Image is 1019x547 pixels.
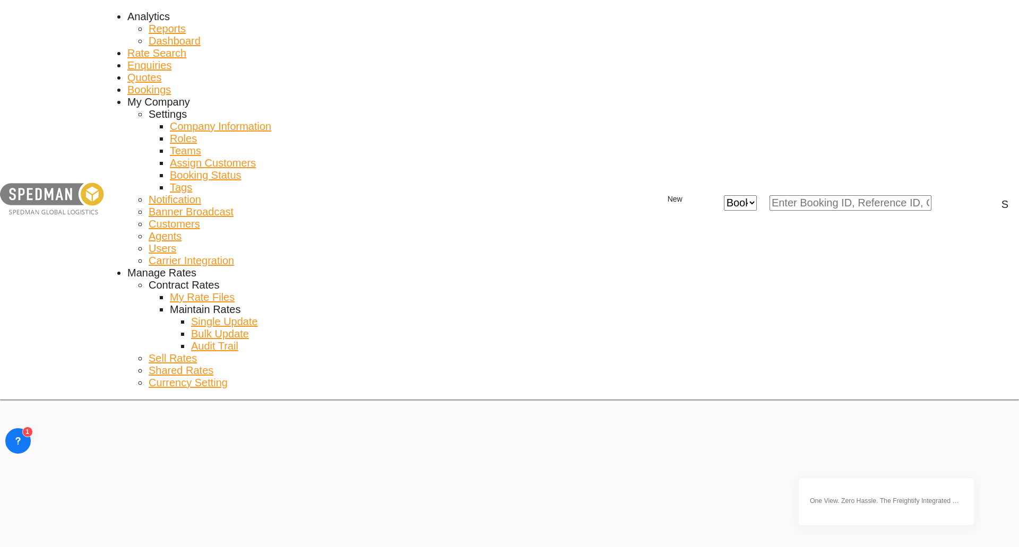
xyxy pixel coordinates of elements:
[149,194,201,205] span: Notification
[944,196,957,209] div: icon-magnify
[757,196,770,209] md-icon: icon-chevron-down
[127,47,186,59] a: Rate Search
[191,328,249,340] a: Bulk Update
[127,59,171,71] span: Enquiries
[170,120,271,133] a: Company Information
[1001,198,1008,211] div: S
[127,84,171,96] a: Bookings
[149,194,201,206] a: Notification
[650,189,701,211] button: icon-plus 400-fgNewicon-chevron-down
[191,340,238,352] a: Audit Trail
[711,195,724,208] md-icon: icon-close
[170,181,192,193] span: Tags
[149,218,200,230] a: Customers
[170,120,271,132] span: Company Information
[149,206,234,218] a: Banner Broadcast
[149,352,197,364] a: Sell Rates
[149,364,213,377] a: Shared Rates
[170,133,197,145] a: Roles
[149,352,197,364] span: Sell Rates
[149,23,186,35] a: Reports
[127,72,161,84] a: Quotes
[931,195,944,211] span: icon-magnify
[170,133,197,144] span: Roles
[170,145,201,157] a: Teams
[655,195,695,203] span: New
[170,303,240,316] div: Maintain Rates
[127,267,196,279] span: Manage Rates
[149,35,201,47] a: Dashboard
[127,11,170,23] div: Analytics
[191,340,238,352] span: Audit Trail
[931,196,944,209] md-icon: icon-magnify
[149,108,187,120] span: Settings
[683,194,695,206] md-icon: icon-chevron-down
[968,197,980,211] span: Help
[149,242,176,255] a: Users
[170,291,235,303] a: My Rate Files
[655,194,668,206] md-icon: icon-plus 400-fg
[149,230,182,242] a: Agents
[149,279,219,291] span: Contract Rates
[149,364,213,376] span: Shared Rates
[170,181,192,194] a: Tags
[149,230,182,242] span: Agents
[170,157,256,169] a: Assign Customers
[127,11,170,22] span: Analytics
[149,255,234,267] a: Carrier Integration
[149,242,176,254] span: Users
[711,195,724,211] span: icon-close
[770,195,931,211] input: Enter Booking ID, Reference ID, Order ID
[127,72,161,83] span: Quotes
[149,377,228,389] a: Currency Setting
[191,316,258,328] a: Single Update
[170,169,241,181] a: Booking Status
[127,59,171,72] a: Enquiries
[149,108,187,120] div: Settings
[127,96,190,108] span: My Company
[170,169,241,181] span: Booking Status
[170,303,240,315] span: Maintain Rates
[170,291,235,303] span: My Rate Files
